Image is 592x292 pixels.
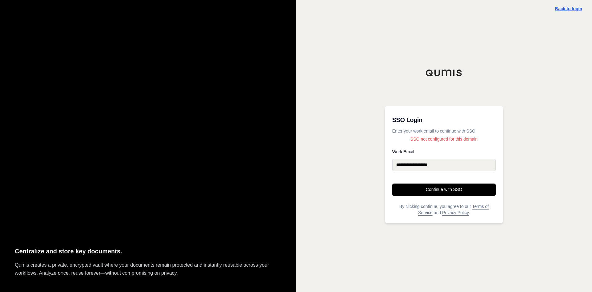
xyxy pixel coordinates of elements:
p: By clicking continue, you agree to our and . [392,203,496,216]
p: Centralize and store key documents. [15,246,281,256]
p: Enter your work email to continue with SSO [392,128,496,134]
p: Qumis creates a private, encrypted vault where your documents remain protected and instantly reus... [15,261,281,277]
a: Privacy Policy [442,210,469,215]
a: Back to login [555,6,582,11]
h3: SSO Login [392,114,496,126]
p: SSO not configured for this domain [392,136,496,142]
label: Work Email [392,150,496,154]
button: Continue with SSO [392,184,496,196]
a: Terms of Service [418,204,489,215]
img: Qumis [425,69,462,77]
